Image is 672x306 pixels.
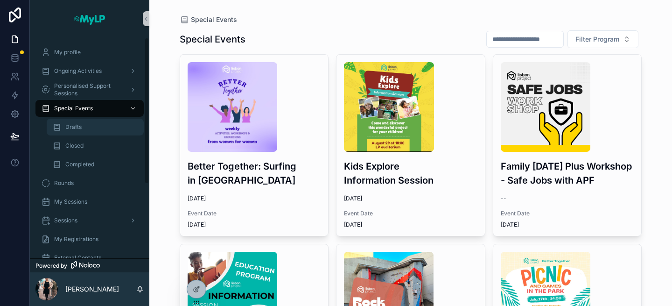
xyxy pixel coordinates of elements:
[501,195,506,202] span: --
[47,156,144,173] a: Completed
[188,210,321,217] span: Event Date
[180,33,245,46] h1: Special Events
[501,210,634,217] span: Event Date
[35,249,144,266] a: External Contacts
[567,30,638,48] button: Select Button
[35,231,144,248] a: My Registrations
[54,82,122,97] span: Personalised Support Sessions
[575,35,619,44] span: Filter Program
[47,119,144,135] a: Drafts
[54,179,74,187] span: Rounds
[493,54,642,236] a: MyLP---Safe-Jobs.pngFamily [DATE] Plus Workshop - Safe Jobs with APF--Event Date[DATE]
[54,235,98,243] span: My Registrations
[30,258,149,272] a: Powered by
[501,159,634,187] h3: Family [DATE] Plus Workshop - Safe Jobs with APF
[35,81,144,98] a: Personalised Support Sessions
[35,175,144,192] a: Rounds
[54,198,87,206] span: My Sessions
[54,67,102,75] span: Ongoing Activities
[336,54,485,236] a: IMG_7657.jpgKids Explore Information Session[DATE]Event Date[DATE]
[35,63,144,79] a: Ongoing Activities
[35,262,67,270] span: Powered by
[344,159,477,187] h3: Kids Explore Information Session
[54,105,93,112] span: Special Events
[35,44,144,61] a: My profile
[501,221,634,228] span: [DATE]
[344,62,434,152] img: IMG_7657.jpg
[344,195,477,202] span: [DATE]
[30,37,149,258] div: scrollable content
[54,217,77,224] span: Sessions
[65,123,82,131] span: Drafts
[180,54,329,236] a: Better-Together.jpegBetter Together: Surfing in [GEOGRAPHIC_DATA][DATE]Event Date[DATE]
[73,11,106,26] img: App logo
[47,137,144,154] a: Closed
[188,159,321,187] h3: Better Together: Surfing in [GEOGRAPHIC_DATA]
[65,285,119,294] p: [PERSON_NAME]
[344,210,477,217] span: Event Date
[54,254,101,262] span: External Contacts
[35,193,144,210] a: My Sessions
[191,15,237,24] span: Special Events
[35,100,144,117] a: Special Events
[344,221,477,228] span: [DATE]
[65,161,94,168] span: Completed
[188,62,277,152] img: Better-Together.jpeg
[54,49,81,56] span: My profile
[180,15,237,24] a: Special Events
[501,62,590,152] img: MyLP---Safe-Jobs.png
[188,221,321,228] span: [DATE]
[35,212,144,229] a: Sessions
[65,142,84,149] span: Closed
[188,195,321,202] span: [DATE]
